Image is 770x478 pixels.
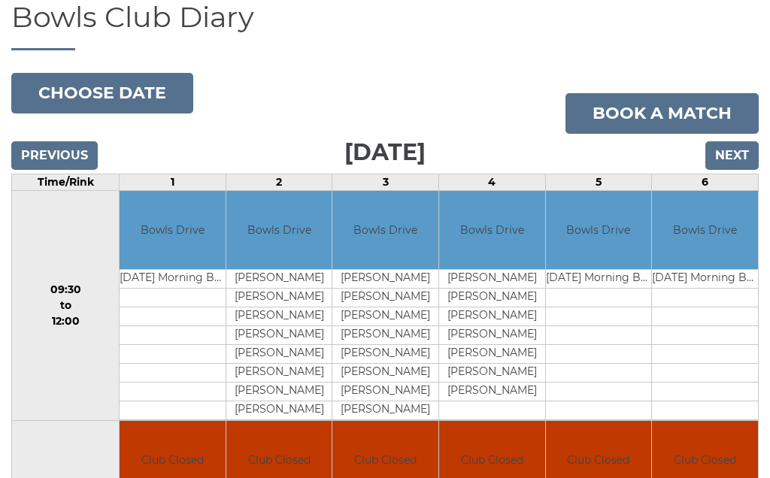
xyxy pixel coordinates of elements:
[12,191,120,422] td: 09:30 to 12:00
[11,2,759,51] h1: Bowls Club Diary
[226,289,332,308] td: [PERSON_NAME]
[332,327,438,346] td: [PERSON_NAME]
[11,74,193,114] button: Choose date
[546,192,652,271] td: Bowls Drive
[546,271,652,289] td: [DATE] Morning Bowls Club
[332,192,438,271] td: Bowls Drive
[439,174,546,191] td: 4
[226,402,332,421] td: [PERSON_NAME]
[11,142,98,171] input: Previous
[226,365,332,383] td: [PERSON_NAME]
[332,383,438,402] td: [PERSON_NAME]
[332,365,438,383] td: [PERSON_NAME]
[226,327,332,346] td: [PERSON_NAME]
[652,271,758,289] td: [DATE] Morning Bowls Club
[332,308,438,327] td: [PERSON_NAME]
[226,346,332,365] td: [PERSON_NAME]
[565,94,759,135] a: Book a match
[439,308,545,327] td: [PERSON_NAME]
[120,271,226,289] td: [DATE] Morning Bowls Club
[652,174,759,191] td: 6
[226,308,332,327] td: [PERSON_NAME]
[545,174,652,191] td: 5
[332,289,438,308] td: [PERSON_NAME]
[439,289,545,308] td: [PERSON_NAME]
[332,271,438,289] td: [PERSON_NAME]
[120,192,226,271] td: Bowls Drive
[12,174,120,191] td: Time/Rink
[226,192,332,271] td: Bowls Drive
[439,346,545,365] td: [PERSON_NAME]
[439,327,545,346] td: [PERSON_NAME]
[332,402,438,421] td: [PERSON_NAME]
[439,383,545,402] td: [PERSON_NAME]
[226,271,332,289] td: [PERSON_NAME]
[652,192,758,271] td: Bowls Drive
[439,192,545,271] td: Bowls Drive
[332,174,439,191] td: 3
[120,174,226,191] td: 1
[332,346,438,365] td: [PERSON_NAME]
[705,142,759,171] input: Next
[226,383,332,402] td: [PERSON_NAME]
[439,365,545,383] td: [PERSON_NAME]
[226,174,332,191] td: 2
[439,271,545,289] td: [PERSON_NAME]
